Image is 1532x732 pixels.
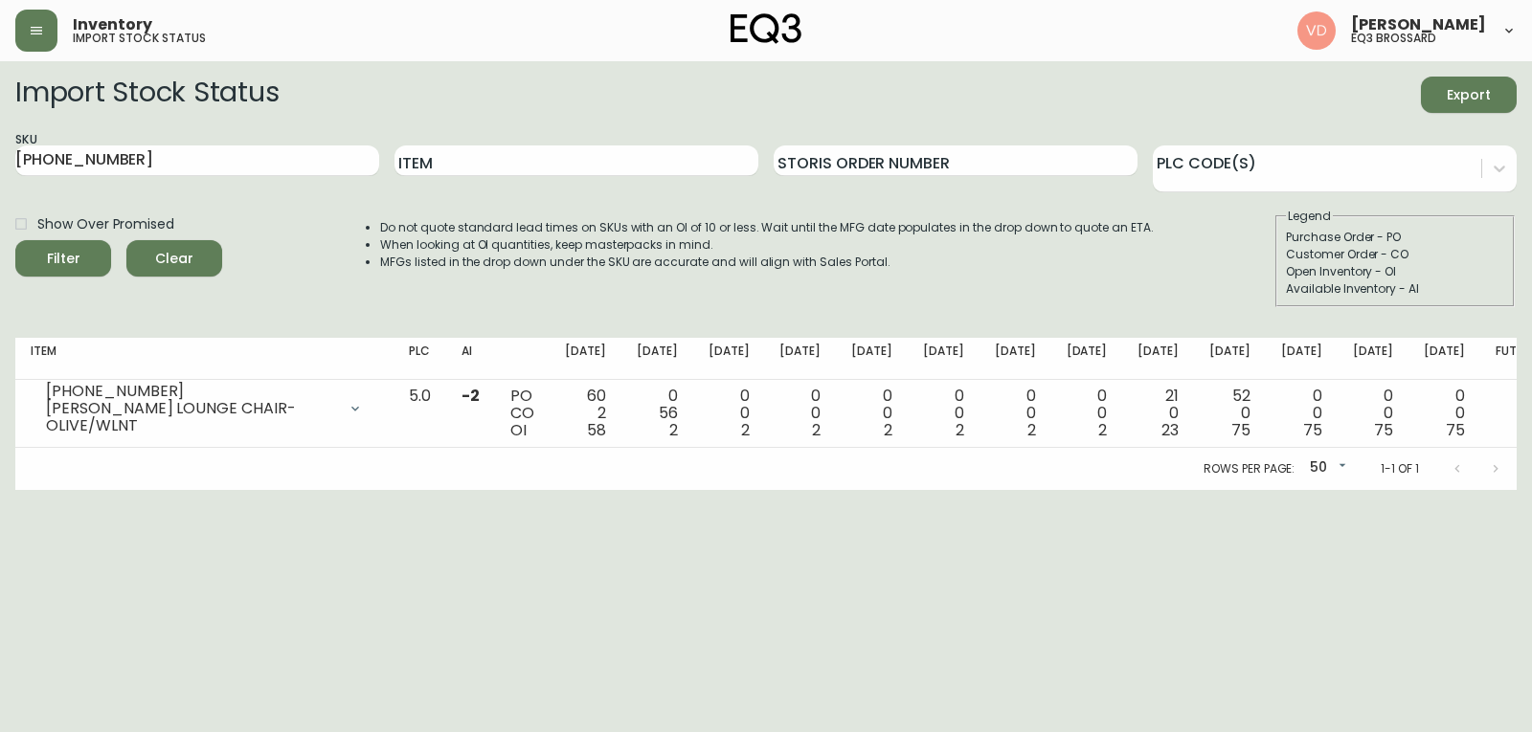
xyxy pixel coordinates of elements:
button: Filter [15,240,111,277]
div: [PHONE_NUMBER] [46,383,336,400]
div: Customer Order - CO [1286,246,1504,263]
span: 58 [587,419,606,441]
h5: import stock status [73,33,206,44]
span: 2 [669,419,678,441]
span: OI [510,419,527,441]
div: 0 0 [1281,388,1322,439]
span: 2 [812,419,821,441]
th: [DATE] [621,338,693,380]
th: [DATE] [1408,338,1480,380]
span: Show Over Promised [37,214,174,234]
th: [DATE] [693,338,765,380]
span: Export [1436,83,1501,107]
div: PO CO [510,388,534,439]
img: logo [731,13,801,44]
span: 2 [1027,419,1036,441]
li: Do not quote standard lead times on SKUs with an OI of 10 or less. Wait until the MFG date popula... [380,219,1154,236]
span: 75 [1446,419,1465,441]
div: 0 56 [637,388,678,439]
p: Rows per page: [1204,460,1295,477]
div: [PERSON_NAME] LOUNGE CHAIR-OLIVE/WLNT [46,400,336,434]
span: Inventory [73,17,152,33]
div: 0 0 [923,388,964,439]
th: [DATE] [1338,338,1409,380]
th: PLC [394,338,446,380]
th: AI [446,338,495,380]
li: MFGs listed in the drop down under the SKU are accurate and will align with Sales Portal. [380,254,1154,271]
div: 0 0 [995,388,1036,439]
span: -2 [462,385,480,407]
th: Item [15,338,394,380]
div: 0 0 [779,388,821,439]
img: 34cbe8de67806989076631741e6a7c6b [1297,11,1336,50]
div: 0 0 [709,388,750,439]
span: 75 [1231,419,1250,441]
button: Export [1421,77,1517,113]
div: Purchase Order - PO [1286,229,1504,246]
span: 23 [1161,419,1179,441]
span: 2 [884,419,892,441]
th: [DATE] [836,338,908,380]
button: Clear [126,240,222,277]
div: [PHONE_NUMBER][PERSON_NAME] LOUNGE CHAIR-OLIVE/WLNT [31,388,378,430]
th: [DATE] [980,338,1051,380]
span: 2 [741,419,750,441]
span: Clear [142,247,207,271]
h5: eq3 brossard [1351,33,1436,44]
p: 1-1 of 1 [1381,460,1419,477]
span: 2 [1098,419,1107,441]
div: 0 0 [851,388,892,439]
span: 75 [1303,419,1322,441]
legend: Legend [1286,208,1333,225]
div: 50 [1302,453,1350,484]
div: 60 2 [565,388,606,439]
th: [DATE] [1266,338,1338,380]
div: 0 0 [1353,388,1394,439]
li: When looking at OI quantities, keep masterpacks in mind. [380,236,1154,254]
th: [DATE] [1194,338,1266,380]
th: [DATE] [1051,338,1123,380]
div: Filter [47,247,80,271]
div: 52 0 [1209,388,1250,439]
div: 0 0 [1424,388,1465,439]
div: Open Inventory - OI [1286,263,1504,280]
span: 75 [1374,419,1393,441]
th: [DATE] [550,338,621,380]
div: 21 0 [1138,388,1179,439]
th: [DATE] [1122,338,1194,380]
span: [PERSON_NAME] [1351,17,1486,33]
div: 0 0 [1067,388,1108,439]
div: Available Inventory - AI [1286,280,1504,298]
h2: Import Stock Status [15,77,279,113]
span: 2 [956,419,964,441]
th: [DATE] [908,338,980,380]
td: 5.0 [394,380,446,448]
th: [DATE] [764,338,836,380]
